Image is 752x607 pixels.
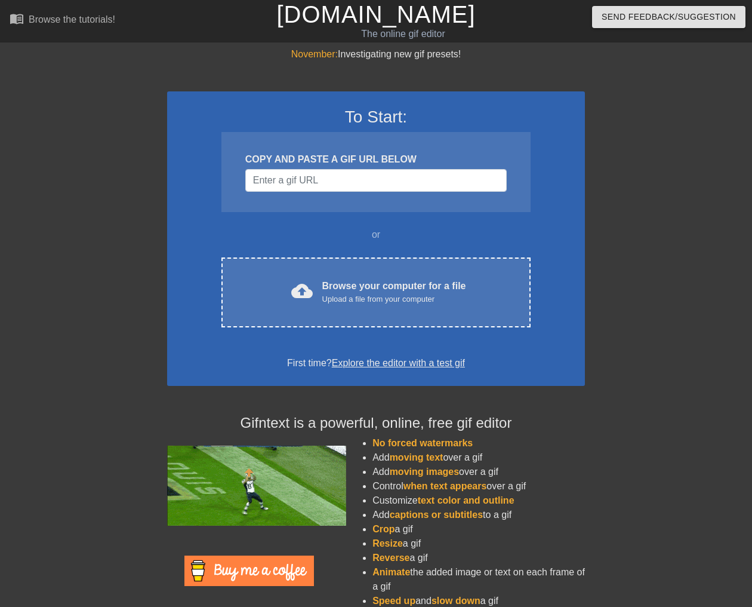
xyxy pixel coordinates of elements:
span: slow down [432,596,480,606]
li: Add to a gif [372,508,585,522]
span: Reverse [372,553,409,563]
li: Add over a gif [372,450,585,465]
div: Investigating new gif presets! [167,47,585,62]
li: Control over a gif [372,479,585,493]
input: Username [245,169,507,192]
a: [DOMAIN_NAME] [276,1,475,27]
a: Explore the editor with a test gif [332,358,465,368]
img: Buy Me A Coffee [184,556,314,586]
span: November: [291,49,338,59]
li: a gif [372,522,585,537]
img: football_small.gif [167,446,346,526]
li: a gif [372,551,585,565]
div: COPY AND PASTE A GIF URL BELOW [245,152,507,167]
span: text color and outline [418,495,514,505]
h4: Gifntext is a powerful, online, free gif editor [167,415,585,432]
a: Browse the tutorials! [10,11,115,30]
span: Resize [372,538,403,548]
span: No forced watermarks [372,438,473,448]
div: Browse the tutorials! [29,14,115,24]
li: Add over a gif [372,465,585,479]
span: cloud_upload [291,280,313,302]
li: a gif [372,537,585,551]
div: The online gif editor [257,27,550,41]
span: menu_book [10,11,24,26]
span: moving text [390,452,443,462]
span: when text appears [403,481,487,491]
span: Send Feedback/Suggestion [602,10,736,24]
li: the added image or text on each frame of a gif [372,565,585,594]
li: Customize [372,493,585,508]
div: Upload a file from your computer [322,293,466,305]
button: Send Feedback/Suggestion [592,6,745,28]
span: Animate [372,567,410,577]
h3: To Start: [183,107,569,127]
span: moving images [390,467,459,477]
div: Browse your computer for a file [322,279,466,305]
span: Speed up [372,596,415,606]
span: Crop [372,524,395,534]
div: or [198,228,554,242]
span: captions or subtitles [390,510,483,520]
div: First time? [183,356,569,370]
